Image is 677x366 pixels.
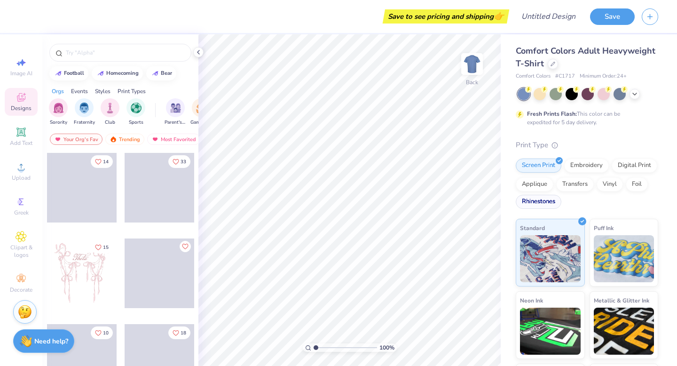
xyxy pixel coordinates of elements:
[74,119,95,126] span: Fraternity
[105,134,144,145] div: Trending
[74,98,95,126] div: filter for Fraternity
[463,55,481,73] img: Back
[168,326,190,339] button: Like
[103,159,109,164] span: 14
[91,155,113,168] button: Like
[556,177,594,191] div: Transfers
[379,343,394,352] span: 100 %
[53,103,64,113] img: Sorority Image
[103,245,109,250] span: 15
[103,331,109,335] span: 10
[181,159,186,164] span: 33
[10,139,32,147] span: Add Text
[49,98,68,126] div: filter for Sorority
[594,308,654,355] img: Metallic & Glitter Ink
[180,241,191,252] button: Like
[527,110,577,118] strong: Fresh Prints Flash:
[50,119,67,126] span: Sorority
[520,235,581,282] img: Standard
[170,103,181,113] img: Parent's Weekend Image
[65,48,185,57] input: Try "Alpha"
[165,119,186,126] span: Parent's Weekend
[118,87,146,95] div: Print Types
[516,140,658,151] div: Print Type
[520,223,545,233] span: Standard
[165,98,186,126] button: filter button
[594,235,654,282] img: Puff Ink
[49,66,88,80] button: football
[55,71,62,76] img: trend_line.gif
[190,119,212,126] span: Game Day
[131,103,142,113] img: Sports Image
[151,71,159,76] img: trend_line.gif
[466,78,478,87] div: Back
[54,136,62,143] img: most_fav.gif
[34,337,68,346] strong: Need help?
[190,98,212,126] button: filter button
[626,177,648,191] div: Foil
[91,241,113,254] button: Like
[594,295,649,305] span: Metallic & Glitter Ink
[590,8,635,25] button: Save
[92,66,143,80] button: homecoming
[147,134,200,145] div: Most Favorited
[97,71,104,76] img: trend_line.gif
[11,104,31,112] span: Designs
[71,87,88,95] div: Events
[165,98,186,126] div: filter for Parent's Weekend
[516,195,561,209] div: Rhinestones
[110,136,117,143] img: trending.gif
[10,286,32,294] span: Decorate
[514,7,583,26] input: Untitled Design
[494,10,504,22] span: 👉
[105,119,115,126] span: Club
[168,155,190,168] button: Like
[91,326,113,339] button: Like
[151,136,159,143] img: most_fav.gif
[564,159,609,173] div: Embroidery
[79,103,89,113] img: Fraternity Image
[64,71,84,76] div: football
[105,103,115,113] img: Club Image
[516,45,655,69] span: Comfort Colors Adult Heavyweight T-Shirt
[597,177,623,191] div: Vinyl
[181,331,186,335] span: 18
[126,98,145,126] div: filter for Sports
[106,71,139,76] div: homecoming
[5,244,38,259] span: Clipart & logos
[10,70,32,77] span: Image AI
[52,87,64,95] div: Orgs
[594,223,614,233] span: Puff Ink
[161,71,172,76] div: bear
[14,209,29,216] span: Greek
[129,119,143,126] span: Sports
[612,159,657,173] div: Digital Print
[50,134,102,145] div: Your Org's Fav
[12,174,31,182] span: Upload
[126,98,145,126] button: filter button
[101,98,119,126] button: filter button
[101,98,119,126] div: filter for Club
[527,110,643,127] div: This color can be expedited for 5 day delivery.
[95,87,110,95] div: Styles
[49,98,68,126] button: filter button
[580,72,627,80] span: Minimum Order: 24 +
[516,159,561,173] div: Screen Print
[385,9,507,24] div: Save to see pricing and shipping
[516,72,551,80] span: Comfort Colors
[146,66,176,80] button: bear
[74,98,95,126] button: filter button
[555,72,575,80] span: # C1717
[190,98,212,126] div: filter for Game Day
[520,308,581,355] img: Neon Ink
[516,177,553,191] div: Applique
[196,103,207,113] img: Game Day Image
[520,295,543,305] span: Neon Ink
